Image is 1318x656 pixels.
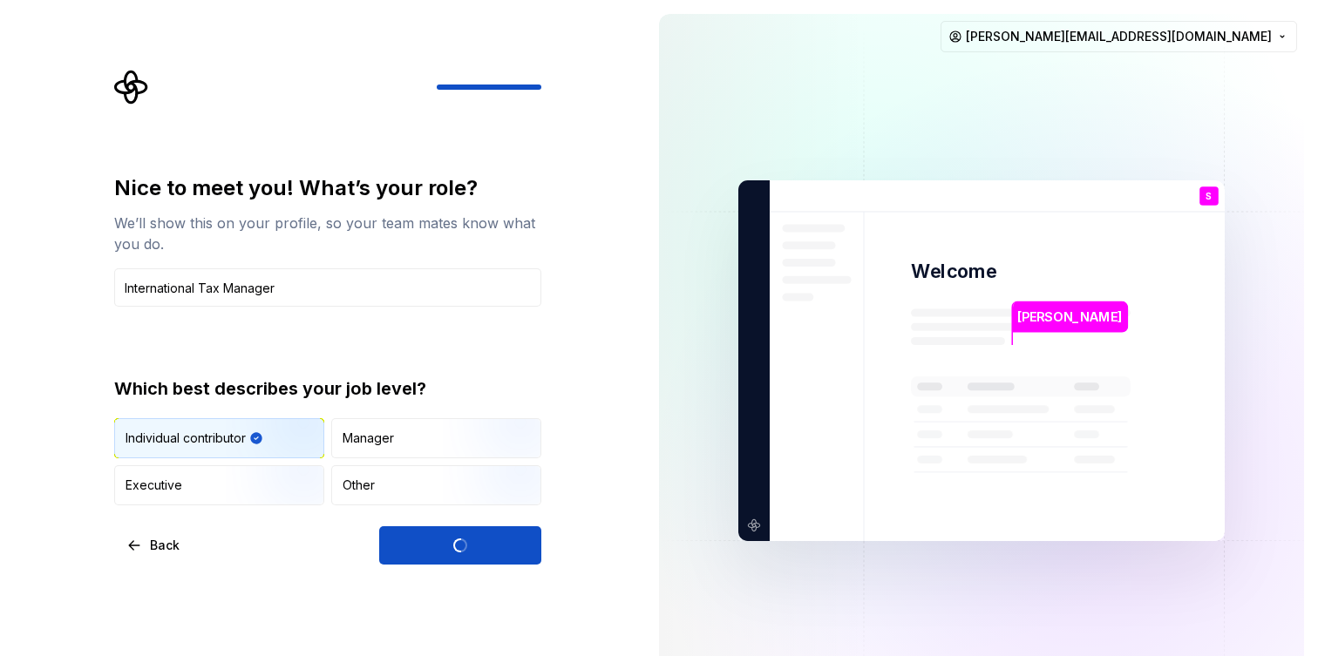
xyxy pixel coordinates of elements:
[114,213,541,254] div: We’ll show this on your profile, so your team mates know what you do.
[343,477,375,494] div: Other
[1017,308,1122,327] p: [PERSON_NAME]
[126,429,246,447] div: Individual contributor
[343,429,394,447] div: Manager
[1206,192,1212,201] p: S
[114,376,541,401] div: Which best describes your job level?
[114,268,541,307] input: Job title
[966,28,1272,45] span: [PERSON_NAME][EMAIL_ADDRESS][DOMAIN_NAME]
[941,21,1297,52] button: [PERSON_NAME][EMAIL_ADDRESS][DOMAIN_NAME]
[114,70,149,105] svg: Supernova Logo
[114,174,541,202] div: Nice to meet you! What’s your role?
[911,259,996,284] p: Welcome
[126,477,182,494] div: Executive
[150,537,180,554] span: Back
[114,526,194,565] button: Back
